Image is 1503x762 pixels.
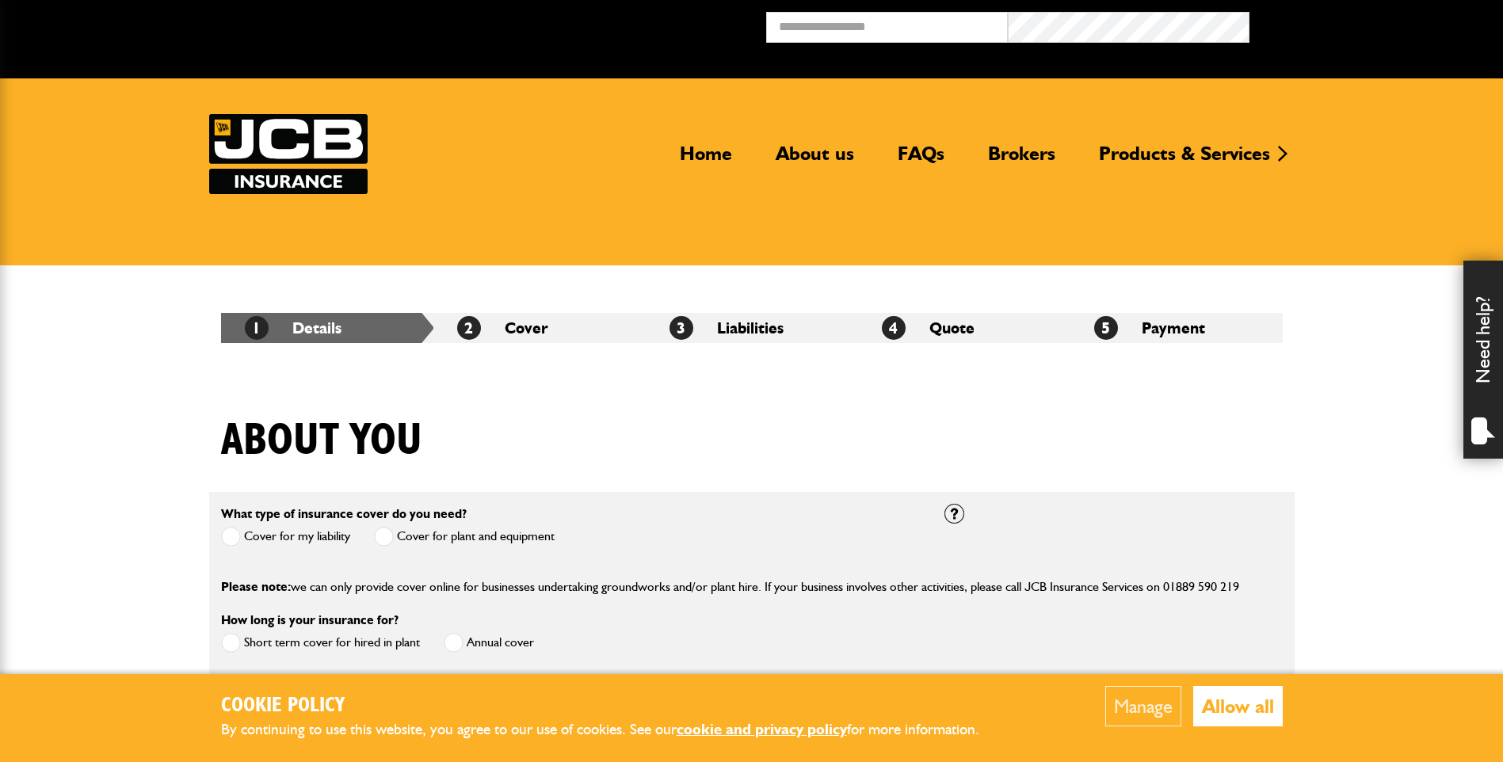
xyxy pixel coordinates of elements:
li: Payment [1070,313,1283,343]
button: Allow all [1193,686,1283,726]
li: Liabilities [646,313,858,343]
span: 3 [669,316,693,340]
span: 2 [457,316,481,340]
span: 1 [245,316,269,340]
li: Details [221,313,433,343]
span: 5 [1094,316,1118,340]
p: we can only provide cover online for businesses undertaking groundworks and/or plant hire. If you... [221,577,1283,597]
span: Please note: [221,579,291,594]
label: Cover for plant and equipment [374,527,555,547]
a: About us [764,142,866,178]
span: 4 [882,316,906,340]
button: Broker Login [1249,12,1491,36]
h2: Cookie Policy [221,694,1005,718]
h1: About you [221,414,422,467]
li: Quote [858,313,1070,343]
a: JCB Insurance Services [209,114,368,194]
div: Need help? [1463,261,1503,459]
img: JCB Insurance Services logo [209,114,368,194]
label: Cover for my liability [221,527,350,547]
label: What type of insurance cover do you need? [221,508,467,520]
label: Annual cover [444,633,534,653]
a: Home [668,142,744,178]
label: How long is your insurance for? [221,614,399,627]
a: Products & Services [1087,142,1282,178]
button: Manage [1105,686,1181,726]
a: cookie and privacy policy [677,720,847,738]
li: Cover [433,313,646,343]
a: Brokers [976,142,1067,178]
label: Short term cover for hired in plant [221,633,420,653]
p: By continuing to use this website, you agree to our use of cookies. See our for more information. [221,718,1005,742]
a: FAQs [886,142,956,178]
